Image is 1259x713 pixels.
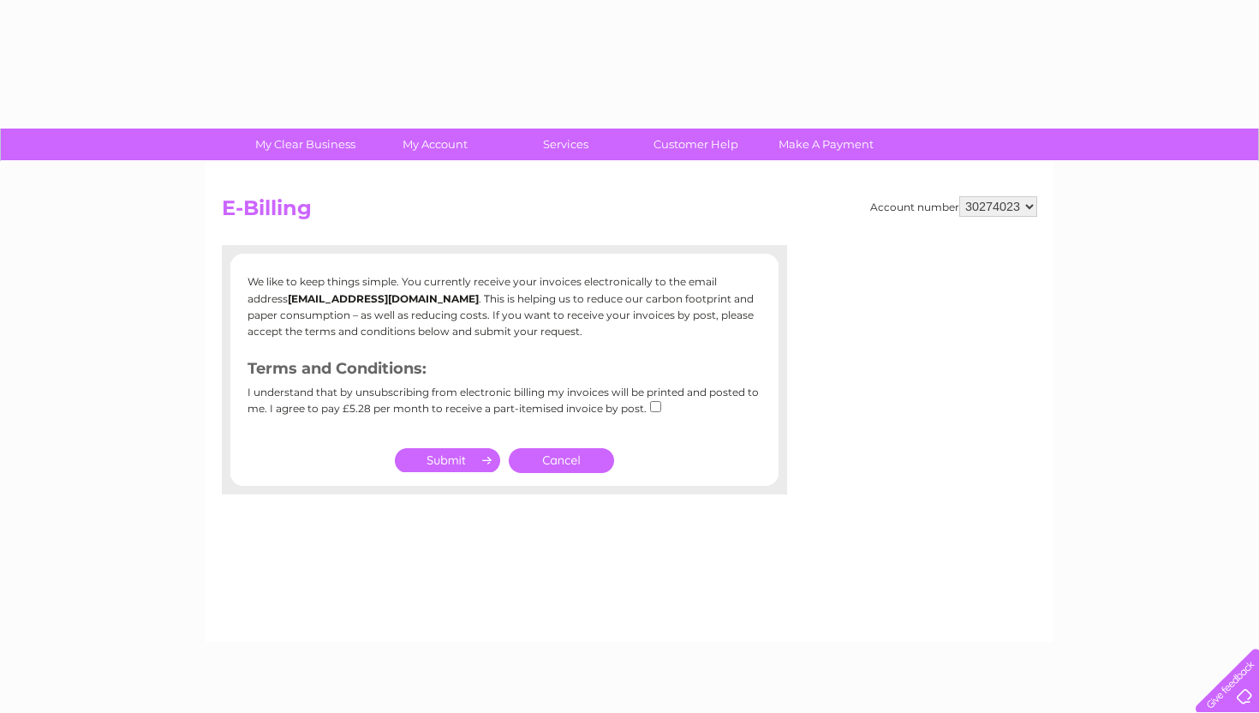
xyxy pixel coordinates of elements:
a: Cancel [509,448,614,473]
h2: E-Billing [222,196,1037,229]
a: Customer Help [625,129,767,160]
a: Services [495,129,636,160]
b: [EMAIL_ADDRESS][DOMAIN_NAME] [288,292,479,305]
div: Account number [870,196,1037,217]
p: We like to keep things simple. You currently receive your invoices electronically to the email ad... [248,273,761,339]
h3: Terms and Conditions: [248,356,761,386]
input: Submit [395,448,500,472]
a: My Clear Business [235,129,376,160]
a: My Account [365,129,506,160]
a: Make A Payment [755,129,897,160]
div: I understand that by unsubscribing from electronic billing my invoices will be printed and posted... [248,386,761,427]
